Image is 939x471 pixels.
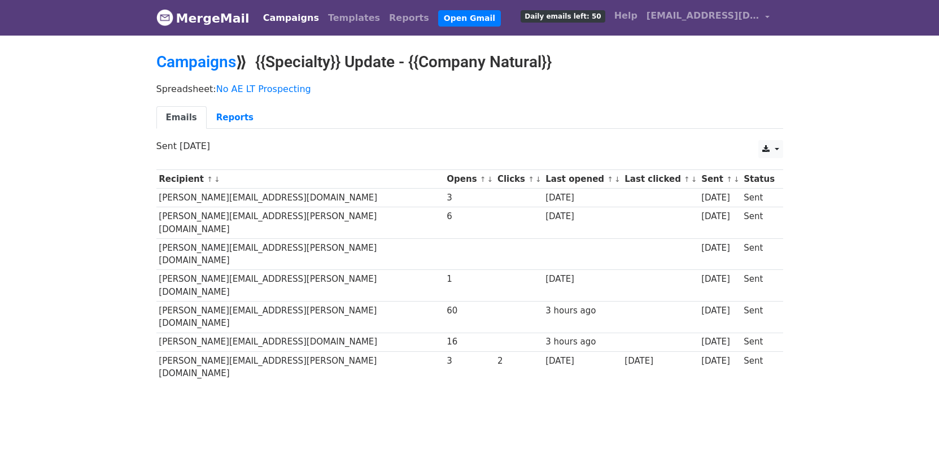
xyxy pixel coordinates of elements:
[726,175,732,184] a: ↑
[528,175,534,184] a: ↑
[324,7,385,29] a: Templates
[741,333,777,351] td: Sent
[610,5,642,27] a: Help
[447,191,492,204] div: 3
[156,140,783,152] p: Sent [DATE]
[447,304,492,317] div: 60
[156,207,444,239] td: [PERSON_NAME][EMAIL_ADDRESS][PERSON_NAME][DOMAIN_NAME]
[543,170,622,189] th: Last opened
[156,302,444,333] td: [PERSON_NAME][EMAIL_ADDRESS][PERSON_NAME][DOMAIN_NAME]
[447,335,492,348] div: 16
[156,238,444,270] td: [PERSON_NAME][EMAIL_ADDRESS][PERSON_NAME][DOMAIN_NAME]
[614,175,621,184] a: ↓
[701,242,739,255] div: [DATE]
[741,302,777,333] td: Sent
[156,189,444,207] td: [PERSON_NAME][EMAIL_ADDRESS][DOMAIN_NAME]
[156,170,444,189] th: Recipient
[545,273,619,286] div: [DATE]
[545,191,619,204] div: [DATE]
[607,175,613,184] a: ↑
[698,170,741,189] th: Sent
[156,53,236,71] a: Campaigns
[691,175,697,184] a: ↓
[733,175,740,184] a: ↓
[545,304,619,317] div: 3 hours ago
[741,270,777,302] td: Sent
[497,355,540,368] div: 2
[701,210,739,223] div: [DATE]
[684,175,690,184] a: ↑
[622,170,699,189] th: Last clicked
[516,5,609,27] a: Daily emails left: 50
[535,175,541,184] a: ↓
[156,9,173,26] img: MergeMail logo
[741,207,777,239] td: Sent
[701,355,739,368] div: [DATE]
[701,273,739,286] div: [DATE]
[214,175,220,184] a: ↓
[156,53,783,72] h2: ⟫ {{Specialty}} Update - {{Company Natural}}
[447,355,492,368] div: 3
[741,238,777,270] td: Sent
[741,170,777,189] th: Status
[495,170,543,189] th: Clicks
[487,175,493,184] a: ↓
[447,273,492,286] div: 1
[545,335,619,348] div: 3 hours ago
[521,10,605,23] span: Daily emails left: 50
[156,106,207,129] a: Emails
[259,7,324,29] a: Campaigns
[647,9,759,23] span: [EMAIL_ADDRESS][DOMAIN_NAME]
[385,7,434,29] a: Reports
[701,191,739,204] div: [DATE]
[701,304,739,317] div: [DATE]
[624,355,696,368] div: [DATE]
[156,83,783,95] p: Spreadsheet:
[156,351,444,382] td: [PERSON_NAME][EMAIL_ADDRESS][PERSON_NAME][DOMAIN_NAME]
[741,189,777,207] td: Sent
[207,106,263,129] a: Reports
[438,10,501,27] a: Open Gmail
[156,333,444,351] td: [PERSON_NAME][EMAIL_ADDRESS][DOMAIN_NAME]
[545,355,619,368] div: [DATE]
[642,5,774,31] a: [EMAIL_ADDRESS][DOMAIN_NAME]
[701,335,739,348] div: [DATE]
[741,351,777,382] td: Sent
[447,210,492,223] div: 6
[545,210,619,223] div: [DATE]
[444,170,495,189] th: Opens
[156,270,444,302] td: [PERSON_NAME][EMAIL_ADDRESS][PERSON_NAME][DOMAIN_NAME]
[156,6,250,30] a: MergeMail
[216,84,311,94] a: No AE LT Prospecting
[207,175,213,184] a: ↑
[480,175,486,184] a: ↑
